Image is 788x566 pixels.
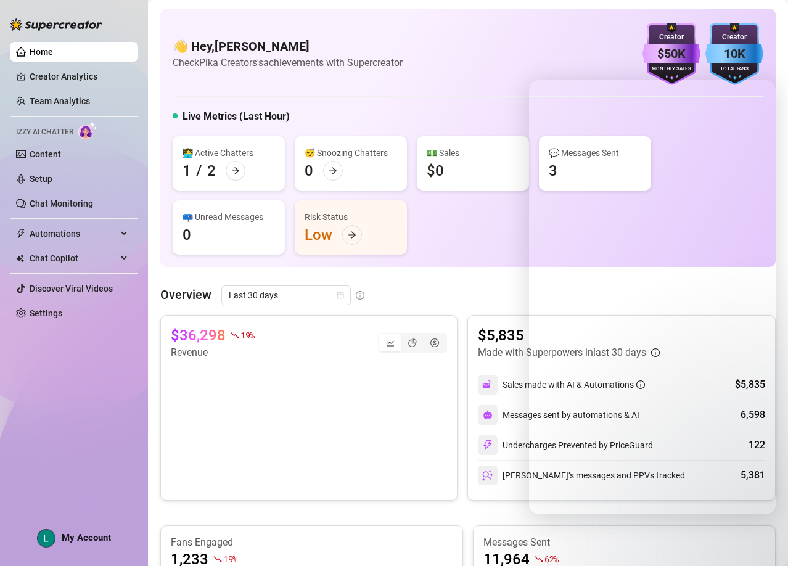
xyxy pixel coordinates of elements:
[30,248,117,268] span: Chat Copilot
[30,47,53,57] a: Home
[240,329,255,341] span: 19 %
[482,379,493,390] img: svg%3e
[183,161,191,181] div: 1
[642,31,700,43] div: Creator
[30,149,61,159] a: Content
[329,166,337,175] span: arrow-right
[503,378,645,392] div: Sales made with AI & Automations
[378,333,447,353] div: segmented control
[38,530,55,547] img: ACg8ocI2jAYWZdSRkC41xWk63-i-IT3bmK9QNDwIXpnWFReSXdY2eg=s96-c
[478,326,660,345] article: $5,835
[348,231,356,239] span: arrow-right
[30,284,113,293] a: Discover Viral Videos
[483,536,765,549] article: Messages Sent
[642,23,700,85] img: purple-badge-B9DA21FR.svg
[305,146,397,160] div: 😴 Snoozing Chatters
[705,65,763,73] div: Total Fans
[183,109,290,124] h5: Live Metrics (Last Hour)
[305,161,313,181] div: 0
[173,55,403,70] article: Check Pika Creators's achievements with Supercreator
[705,23,763,85] img: blue-badge-DgoSNQY1.svg
[642,65,700,73] div: Monthly Sales
[483,410,493,420] img: svg%3e
[171,345,255,360] article: Revenue
[305,210,397,224] div: Risk Status
[529,80,776,514] iframe: Intercom live chat
[642,44,700,64] div: $50K
[427,161,444,181] div: $0
[183,210,275,224] div: 📪 Unread Messages
[231,166,240,175] span: arrow-right
[746,524,776,554] iframe: Intercom live chat
[535,555,543,564] span: fall
[173,38,403,55] h4: 👋 Hey, [PERSON_NAME]
[30,96,90,106] a: Team Analytics
[478,405,639,425] div: Messages sent by automations & AI
[427,146,519,160] div: 💵 Sales
[171,326,226,345] article: $36,298
[408,338,417,347] span: pie-chart
[430,338,439,347] span: dollar-circle
[207,161,216,181] div: 2
[16,126,73,138] span: Izzy AI Chatter
[16,254,24,263] img: Chat Copilot
[30,174,52,184] a: Setup
[30,308,62,318] a: Settings
[30,67,128,86] a: Creator Analytics
[356,291,364,300] span: info-circle
[30,199,93,208] a: Chat Monitoring
[160,285,211,304] article: Overview
[231,331,239,340] span: fall
[183,225,191,245] div: 0
[183,146,275,160] div: 👩‍💻 Active Chatters
[544,553,559,565] span: 62 %
[482,440,493,451] img: svg%3e
[223,553,237,565] span: 19 %
[78,121,97,139] img: AI Chatter
[705,44,763,64] div: 10K
[10,18,102,31] img: logo-BBDzfeDw.svg
[478,345,646,360] article: Made with Superpowers in last 30 days
[386,338,395,347] span: line-chart
[171,536,453,549] article: Fans Engaged
[229,286,343,305] span: Last 30 days
[478,466,685,485] div: [PERSON_NAME]’s messages and PPVs tracked
[62,532,111,543] span: My Account
[478,435,653,455] div: Undercharges Prevented by PriceGuard
[30,224,117,244] span: Automations
[482,470,493,481] img: svg%3e
[213,555,222,564] span: fall
[705,31,763,43] div: Creator
[16,229,26,239] span: thunderbolt
[337,292,344,299] span: calendar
